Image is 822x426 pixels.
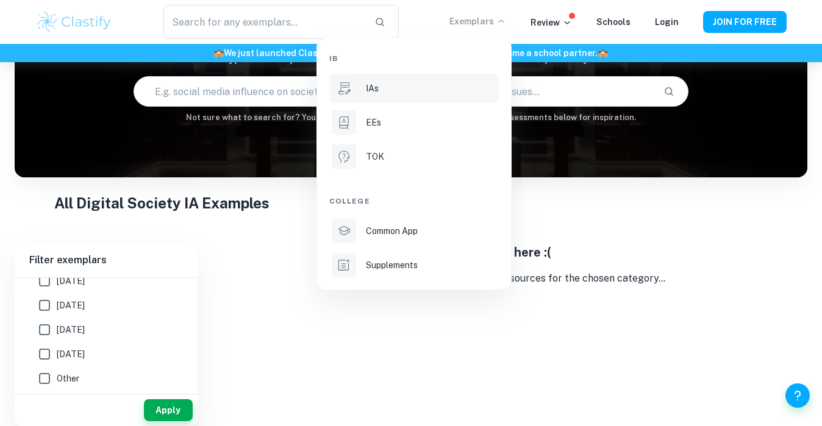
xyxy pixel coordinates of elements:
a: IAs [329,74,499,103]
a: EEs [329,108,499,137]
p: IAs [366,82,379,95]
a: Common App [329,216,499,246]
p: TOK [366,150,384,163]
p: EEs [366,116,381,129]
a: Supplements [329,250,499,280]
span: College [329,196,370,207]
span: IB [329,53,338,64]
a: TOK [329,142,499,171]
p: Common App [366,224,418,238]
p: Supplements [366,258,418,272]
